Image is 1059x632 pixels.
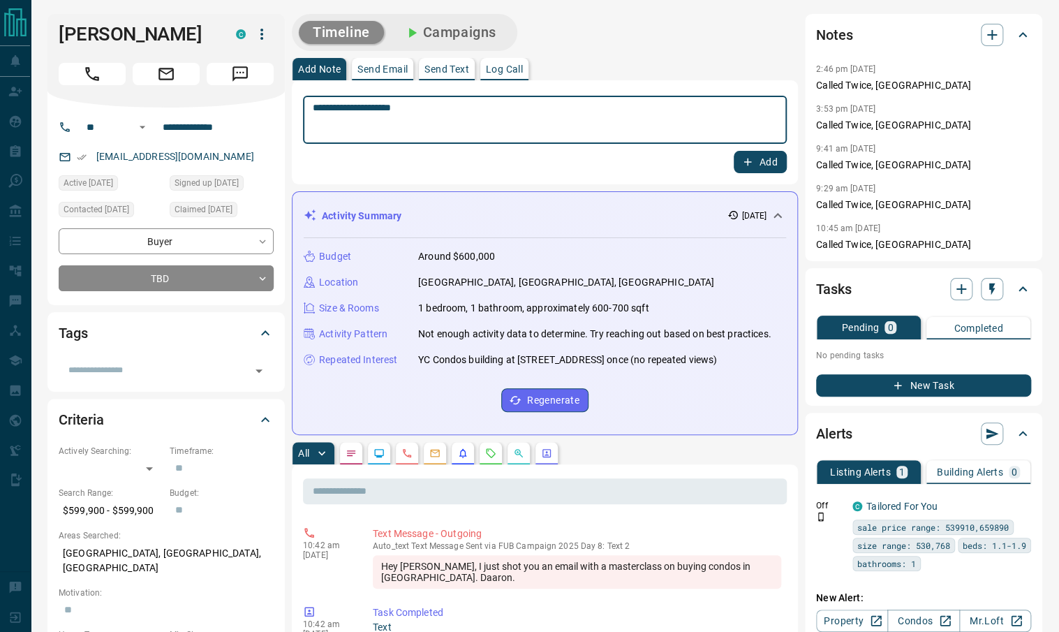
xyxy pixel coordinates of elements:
[887,323,893,332] p: 0
[816,422,852,445] h2: Alerts
[59,542,274,580] p: [GEOGRAPHIC_DATA], [GEOGRAPHIC_DATA], [GEOGRAPHIC_DATA]
[429,448,440,459] svg: Emails
[1012,467,1017,477] p: 0
[816,198,1031,212] p: Called Twice, [GEOGRAPHIC_DATA]
[418,249,495,264] p: Around $600,000
[816,144,875,154] p: 9:41 am [DATE]
[816,499,844,512] p: Off
[513,448,524,459] svg: Opportunities
[418,353,717,367] p: YC Condos building at [STREET_ADDRESS] once (no repeated views)
[249,361,269,381] button: Open
[298,64,341,74] p: Add Note
[816,118,1031,133] p: Called Twice, [GEOGRAPHIC_DATA]
[816,512,826,522] svg: Push Notification Only
[134,119,151,135] button: Open
[418,301,649,316] p: 1 bedroom, 1 bathroom, approximately 600-700 sqft
[852,501,862,511] div: condos.ca
[373,555,781,589] div: Hey [PERSON_NAME], I just shot you an email with a masterclass on buying condos in [GEOGRAPHIC_DA...
[816,24,852,46] h2: Notes
[96,151,254,162] a: [EMAIL_ADDRESS][DOMAIN_NAME]
[741,210,767,222] p: [DATE]
[303,550,352,560] p: [DATE]
[319,353,397,367] p: Repeated Interest
[816,610,888,632] a: Property
[77,152,87,162] svg: Email Verified
[816,18,1031,52] div: Notes
[959,610,1031,632] a: Mr.Loft
[816,237,1031,252] p: Called Twice, [GEOGRAPHIC_DATA]
[457,448,468,459] svg: Listing Alerts
[319,249,351,264] p: Budget
[59,228,274,254] div: Buyer
[963,538,1026,552] span: beds: 1.1-1.9
[64,176,113,190] span: Active [DATE]
[734,151,787,173] button: Add
[304,203,786,229] div: Activity Summary[DATE]
[816,223,880,233] p: 10:45 am [DATE]
[170,175,274,195] div: Thu Sep 04 2025
[418,275,714,290] p: [GEOGRAPHIC_DATA], [GEOGRAPHIC_DATA], [GEOGRAPHIC_DATA]
[59,265,274,291] div: TBD
[486,64,523,74] p: Log Call
[170,445,274,457] p: Timeframe:
[816,64,875,74] p: 2:46 pm [DATE]
[373,527,781,541] p: Text Message - Outgoing
[816,345,1031,366] p: No pending tasks
[390,21,510,44] button: Campaigns
[59,175,163,195] div: Thu Sep 04 2025
[841,323,879,332] p: Pending
[816,374,1031,397] button: New Task
[298,448,309,458] p: All
[319,275,358,290] p: Location
[170,487,274,499] p: Budget:
[373,541,409,551] span: auto_text
[59,63,126,85] span: Call
[64,203,129,216] span: Contacted [DATE]
[418,327,771,341] p: Not enough activity data to determine. Try reaching out based on best practices.
[207,63,274,85] span: Message
[816,272,1031,306] div: Tasks
[857,557,916,571] span: bathrooms: 1
[899,467,905,477] p: 1
[59,322,87,344] h2: Tags
[501,388,588,412] button: Regenerate
[816,104,875,114] p: 3:53 pm [DATE]
[299,21,384,44] button: Timeline
[954,323,1003,333] p: Completed
[322,209,401,223] p: Activity Summary
[816,417,1031,450] div: Alerts
[303,541,352,550] p: 10:42 am
[816,591,1031,605] p: New Alert:
[401,448,413,459] svg: Calls
[59,23,215,45] h1: [PERSON_NAME]
[857,520,1009,534] span: sale price range: 539910,659890
[319,327,387,341] p: Activity Pattern
[816,158,1031,172] p: Called Twice, [GEOGRAPHIC_DATA]
[485,448,496,459] svg: Requests
[357,64,408,74] p: Send Email
[175,203,232,216] span: Claimed [DATE]
[816,278,851,300] h2: Tasks
[175,176,239,190] span: Signed up [DATE]
[816,78,1031,93] p: Called Twice, [GEOGRAPHIC_DATA]
[133,63,200,85] span: Email
[541,448,552,459] svg: Agent Actions
[59,499,163,522] p: $599,900 - $599,900
[887,610,959,632] a: Condos
[59,202,163,221] div: Thu Sep 04 2025
[59,316,274,350] div: Tags
[59,445,163,457] p: Actively Searching:
[236,29,246,39] div: condos.ca
[346,448,357,459] svg: Notes
[319,301,379,316] p: Size & Rooms
[373,541,781,551] p: Text Message Sent via FUB Campaign 2025 Day 8: Text 2
[59,409,104,431] h2: Criteria
[59,487,163,499] p: Search Range:
[830,467,891,477] p: Listing Alerts
[59,529,274,542] p: Areas Searched:
[373,448,385,459] svg: Lead Browsing Activity
[866,501,938,512] a: Tailored For You
[170,202,274,221] div: Thu Sep 04 2025
[59,403,274,436] div: Criteria
[424,64,469,74] p: Send Text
